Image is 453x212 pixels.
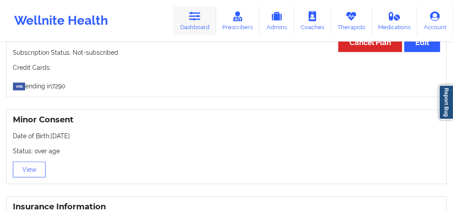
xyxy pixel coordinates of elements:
[13,78,440,91] p: ending in 7290
[439,85,453,120] a: Report Bug
[174,6,216,35] a: Dashboard
[331,6,372,35] a: Therapists
[259,6,294,35] a: Admins
[216,6,260,35] a: Prescribers
[13,132,440,140] p: Date of Birth: [DATE]
[417,6,453,35] a: Account
[13,63,440,72] p: Credit Cards:
[338,33,402,52] button: Cancel Plan
[13,48,440,57] p: Subscription Status: Not-subscribed
[294,6,331,35] a: Coaches
[13,162,46,178] button: View
[13,202,440,212] h3: Insurance Information
[404,33,440,52] button: Edit
[372,6,418,35] a: Medications
[13,115,440,125] h3: Minor Consent
[13,147,440,155] p: Status: over age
